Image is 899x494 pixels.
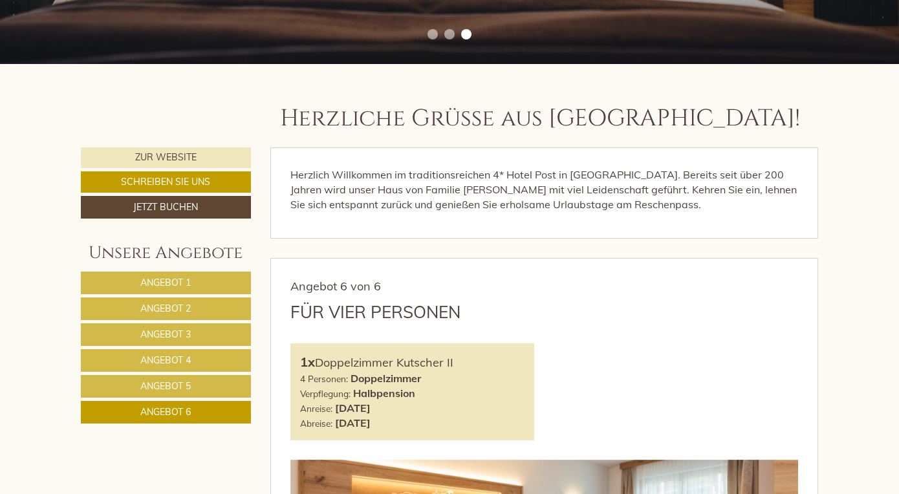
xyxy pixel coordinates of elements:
[140,328,191,340] span: Angebot 3
[140,277,191,288] span: Angebot 1
[140,354,191,366] span: Angebot 4
[300,418,332,429] small: Abreise:
[81,171,251,193] a: Schreiben Sie uns
[351,372,421,385] b: Doppelzimmer
[290,279,381,294] span: Angebot 6 von 6
[140,406,191,418] span: Angebot 6
[353,387,415,400] b: Halbpension
[335,416,371,429] b: [DATE]
[140,303,191,314] span: Angebot 2
[300,388,351,399] small: Verpflegung:
[290,300,460,324] div: Für vier Personen
[290,167,799,212] p: Herzlich Willkommen im traditionsreichen 4* Hotel Post in [GEOGRAPHIC_DATA]. Bereits seit über 20...
[81,147,251,168] a: Zur Website
[300,353,525,372] div: Doppelzimmer Kutscher II
[300,354,315,370] b: 1x
[140,380,191,392] span: Angebot 5
[81,196,251,219] a: Jetzt buchen
[81,241,251,265] div: Unsere Angebote
[335,402,371,414] b: [DATE]
[300,403,332,414] small: Anreise:
[300,373,348,384] small: 4 Personen:
[280,106,800,132] h1: Herzliche Grüße aus [GEOGRAPHIC_DATA]!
